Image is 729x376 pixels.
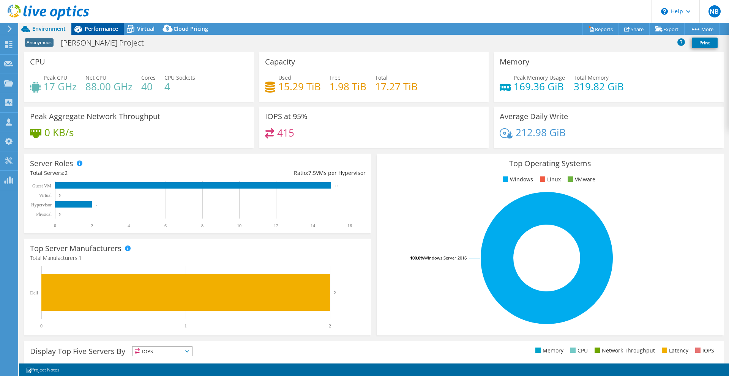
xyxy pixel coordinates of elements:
span: 7.5 [308,169,316,176]
li: IOPS [693,346,714,355]
a: Project Notes [21,365,65,374]
h4: 40 [141,82,156,91]
h3: Top Operating Systems [382,159,718,168]
text: Virtual [39,193,52,198]
h4: 0 KB/s [44,128,74,137]
a: Export [649,23,685,35]
text: 0 [40,323,43,329]
span: Total Memory [574,74,609,81]
h3: Memory [500,58,529,66]
text: 0 [59,212,61,216]
h4: 1.98 TiB [330,82,366,91]
div: Ratio: VMs per Hypervisor [198,169,366,177]
div: Total Servers: [30,169,198,177]
text: 2 [334,290,336,295]
h3: Average Daily Write [500,112,568,121]
text: 8 [201,223,204,228]
span: Cloud Pricing [174,25,208,32]
text: 15 [335,184,339,188]
text: Dell [30,290,38,296]
span: Environment [32,25,66,32]
h4: 17.27 TiB [375,82,418,91]
li: Memory [533,346,563,355]
text: Physical [36,212,52,217]
text: 0 [54,223,56,228]
span: Used [278,74,291,81]
h4: 15.29 TiB [278,82,321,91]
text: 10 [237,223,241,228]
text: 4 [128,223,130,228]
tspan: Windows Server 2016 [424,255,467,261]
h3: CPU [30,58,45,66]
h3: Server Roles [30,159,73,168]
li: VMware [566,175,595,184]
text: 12 [274,223,278,228]
span: Total [375,74,388,81]
span: Performance [85,25,118,32]
span: Virtual [137,25,155,32]
span: Peak Memory Usage [514,74,565,81]
h4: 212.98 GiB [516,128,566,137]
h4: 88.00 GHz [85,82,133,91]
a: Reports [582,23,619,35]
text: 1 [185,323,187,329]
text: 0 [59,194,61,197]
h4: 4 [164,82,195,91]
h3: Top Server Manufacturers [30,244,121,253]
span: Net CPU [85,74,106,81]
text: Guest VM [32,183,51,189]
li: Windows [501,175,533,184]
text: 2 [91,223,93,228]
text: 6 [164,223,167,228]
text: 2 [96,203,98,207]
h3: Peak Aggregate Network Throughput [30,112,160,121]
h4: Total Manufacturers: [30,254,366,262]
span: 1 [79,254,82,261]
span: Peak CPU [44,74,67,81]
h3: IOPS at 95% [265,112,308,121]
text: 14 [311,223,315,228]
span: CPU Sockets [164,74,195,81]
h4: 319.82 GiB [574,82,624,91]
svg: \n [661,8,668,15]
li: Latency [660,346,688,355]
span: Anonymous [25,38,54,47]
h1: [PERSON_NAME] Project [57,39,156,47]
tspan: 100.0% [410,255,424,261]
h3: Capacity [265,58,295,66]
a: More [684,23,720,35]
text: Hypervisor [31,202,52,208]
h4: 415 [277,129,294,137]
span: Free [330,74,341,81]
li: Linux [538,175,561,184]
text: 16 [347,223,352,228]
a: Share [619,23,650,35]
a: Print [692,38,718,48]
text: 2 [329,323,331,329]
span: IOPS [133,347,192,356]
h4: 17 GHz [44,82,77,91]
h4: 169.36 GiB [514,82,565,91]
span: Cores [141,74,156,81]
li: CPU [568,346,588,355]
span: 2 [65,169,68,176]
li: Network Throughput [593,346,655,355]
span: NB [708,5,721,17]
